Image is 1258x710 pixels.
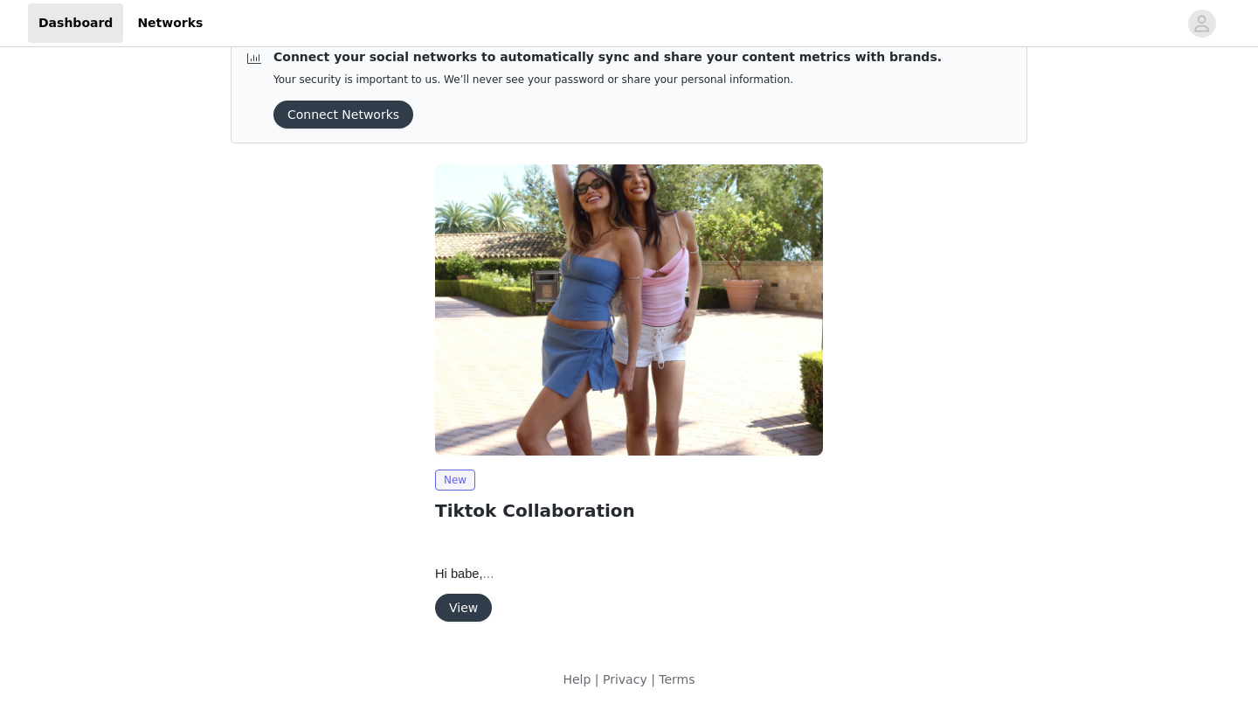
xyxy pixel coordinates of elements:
p: Connect your social networks to automatically sync and share your content metrics with brands. [273,48,942,66]
a: Privacy [603,672,647,686]
a: Dashboard [28,3,123,43]
a: Help [563,672,591,686]
a: View [435,602,492,615]
p: Your security is important to us. We’ll never see your password or share your personal information. [273,73,942,87]
span: | [595,672,599,686]
div: avatar [1193,10,1210,38]
button: Connect Networks [273,101,413,129]
button: View [435,594,492,622]
span: New [435,470,475,491]
a: Terms [659,672,695,686]
span: | [651,672,655,686]
span: Hi babe, [435,567,494,581]
a: Networks [127,3,213,43]
h2: Tiktok Collaboration [435,498,823,524]
img: Edikted [435,164,823,456]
